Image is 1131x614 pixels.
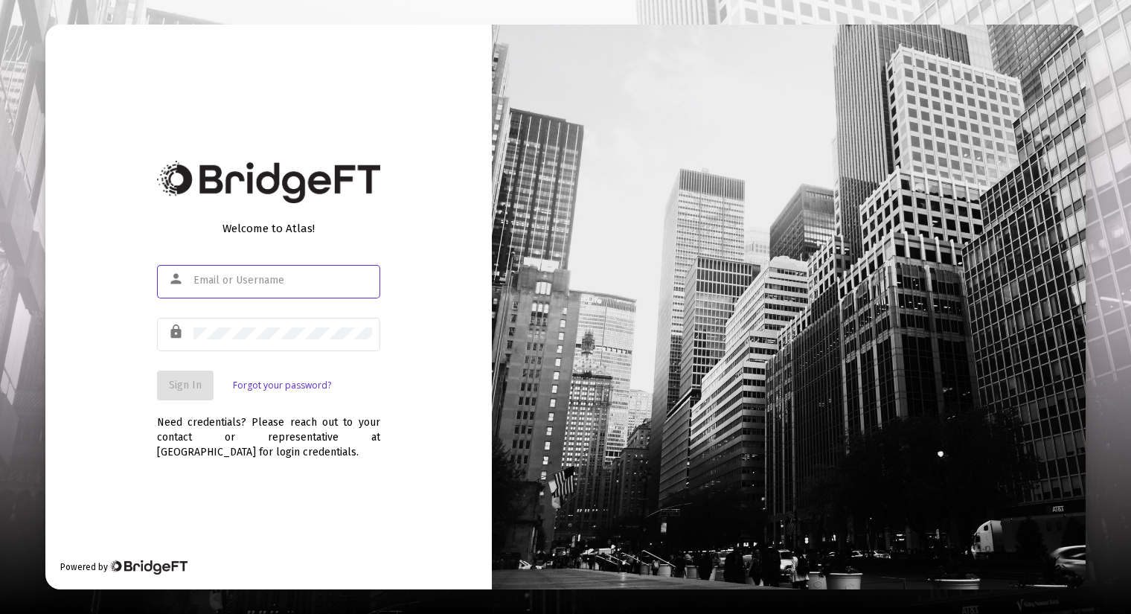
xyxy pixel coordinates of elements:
input: Email or Username [193,275,372,287]
div: Need credentials? Please reach out to your contact or representative at [GEOGRAPHIC_DATA] for log... [157,400,380,460]
span: Sign In [169,379,202,391]
mat-icon: person [168,270,186,288]
div: Welcome to Atlas! [157,221,380,236]
img: Bridge Financial Technology Logo [157,161,380,203]
a: Forgot your password? [233,378,331,393]
img: Bridge Financial Technology Logo [109,560,188,575]
div: Powered by [60,560,188,575]
button: Sign In [157,371,214,400]
mat-icon: lock [168,323,186,341]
